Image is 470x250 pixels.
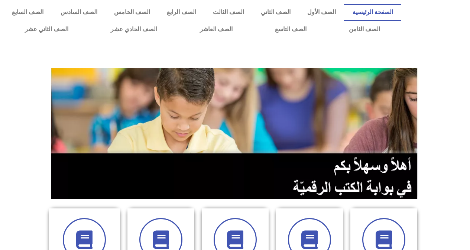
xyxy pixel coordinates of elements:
a: الصف الثاني [252,4,299,21]
a: الصف التاسع [254,21,328,38]
a: الصف الرابع [158,4,204,21]
a: الصفحة الرئيسية [344,4,401,21]
a: الصف الأول [299,4,344,21]
a: الصف الحادي عشر [90,21,178,38]
a: الصف الثالث [204,4,252,21]
a: الصف الثاني عشر [4,21,90,38]
a: الصف العاشر [179,21,254,38]
a: الصف الخامس [106,4,158,21]
a: الصف السابع [4,4,52,21]
a: الصف الثامن [328,21,401,38]
a: الصف السادس [52,4,106,21]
